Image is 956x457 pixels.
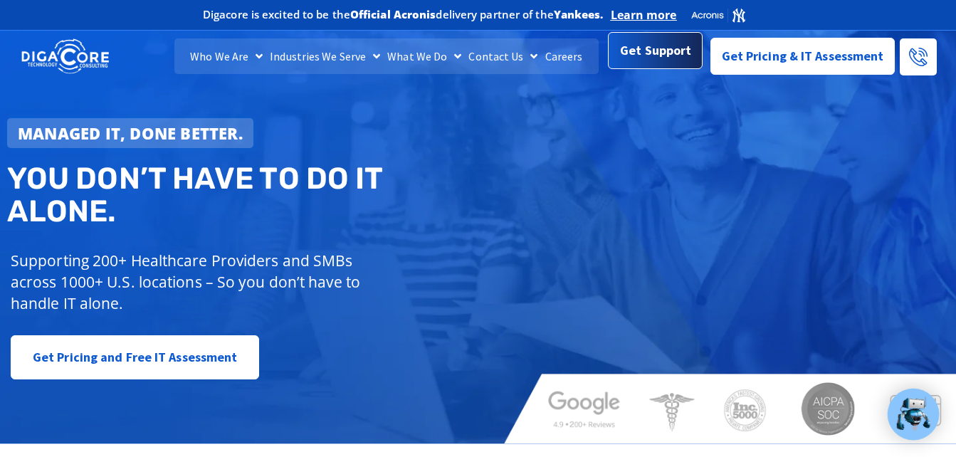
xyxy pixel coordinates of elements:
a: Get Pricing & IT Assessment [710,38,895,75]
img: Acronis [690,7,746,23]
b: Official Acronis [350,7,436,21]
span: Get Pricing and Free IT Assessment [33,343,237,372]
b: Yankees. [554,7,604,21]
a: Contact Us [465,38,541,74]
h2: You don’t have to do IT alone. [7,162,488,228]
a: Industries We Serve [266,38,384,74]
strong: Managed IT, done better. [18,122,243,144]
nav: Menu [174,38,599,74]
p: Supporting 200+ Healthcare Providers and SMBs across 1000+ U.S. locations – So you don’t have to ... [11,250,402,314]
a: Managed IT, done better. [7,118,253,148]
img: DigaCore Technology Consulting [21,38,109,75]
a: Learn more [611,8,677,22]
span: Get Support [620,36,691,65]
span: Get Pricing & IT Assessment [722,42,884,70]
a: Who We Are [187,38,266,74]
a: Get Pricing and Free IT Assessment [11,335,259,379]
h2: Digacore is excited to be the delivery partner of the [203,9,604,20]
a: What We Do [384,38,465,74]
a: Careers [542,38,587,74]
a: Get Support [608,32,703,69]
